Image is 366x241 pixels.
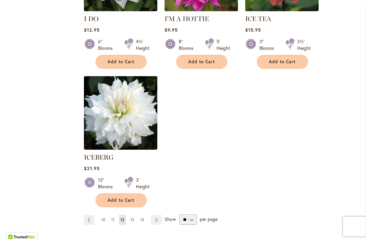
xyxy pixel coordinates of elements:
[245,6,319,13] a: ICE TEA
[136,177,149,190] div: 3' Height
[179,38,197,51] div: 8" Blooms
[84,165,100,171] span: $21.95
[297,38,311,51] div: 3½' Height
[140,217,144,222] span: 14
[84,6,157,13] a: I DO
[136,38,149,51] div: 4½' Height
[95,193,147,207] button: Add to Cart
[84,27,100,33] span: $12.95
[257,55,308,69] button: Add to Cart
[84,145,157,151] a: ICEBERG
[130,217,134,222] span: 13
[110,215,116,225] a: 11
[245,27,261,33] span: $15.95
[165,6,238,13] a: I'm A Hottie
[108,197,135,203] span: Add to Cart
[84,153,114,161] a: ICEBERG
[95,55,147,69] button: Add to Cart
[217,38,230,51] div: 5' Height
[101,217,105,222] span: 10
[100,215,107,225] a: 10
[84,15,98,23] a: I DO
[129,215,136,225] a: 13
[165,15,209,23] a: I'M A HOTTIE
[188,59,215,65] span: Add to Cart
[5,218,23,236] iframe: Launch Accessibility Center
[98,177,117,190] div: 12" Blooms
[245,15,271,23] a: ICE TEA
[98,38,117,51] div: 6" Blooms
[84,76,157,150] img: ICEBERG
[165,216,176,222] span: Show
[200,216,218,222] span: per page
[139,215,146,225] a: 14
[111,217,115,222] span: 11
[165,27,178,33] span: $9.95
[108,59,135,65] span: Add to Cart
[120,217,124,222] span: 12
[269,59,296,65] span: Add to Cart
[259,38,278,51] div: 3" Blooms
[176,55,227,69] button: Add to Cart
